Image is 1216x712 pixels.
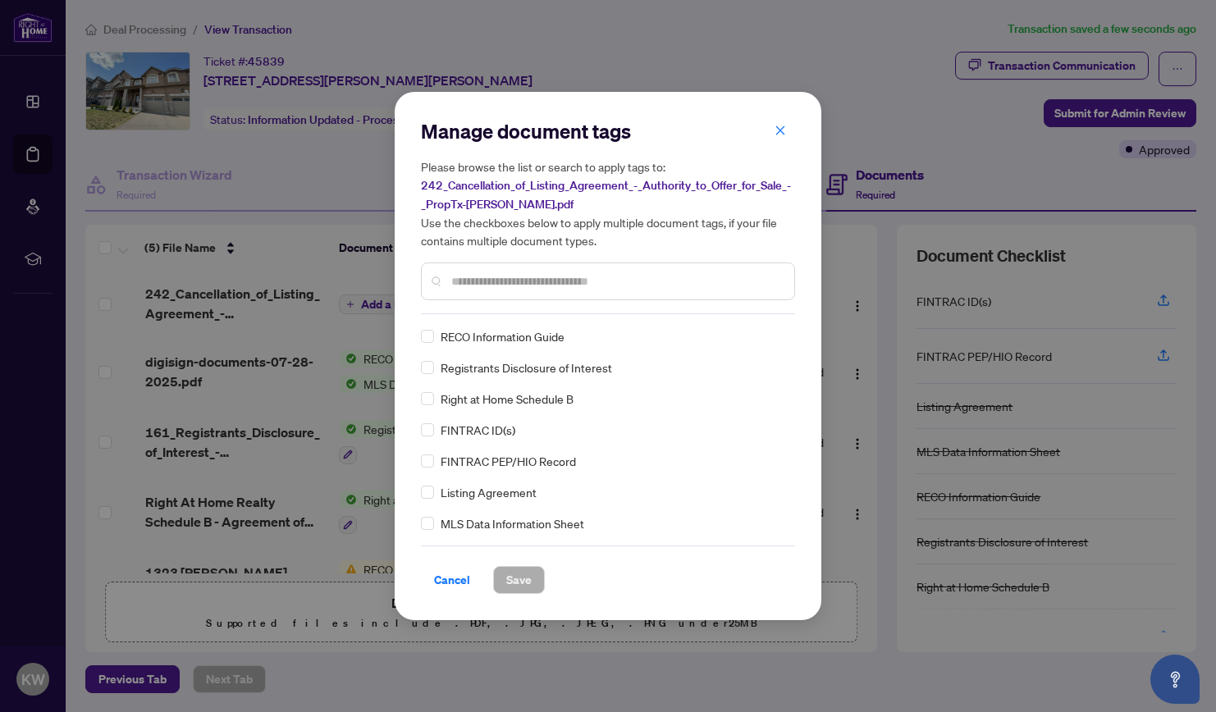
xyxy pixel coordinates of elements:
[421,566,483,594] button: Cancel
[441,358,612,377] span: Registrants Disclosure of Interest
[441,421,515,439] span: FINTRAC ID(s)
[441,483,537,501] span: Listing Agreement
[441,452,576,470] span: FINTRAC PEP/HIO Record
[421,118,795,144] h2: Manage document tags
[441,514,584,532] span: MLS Data Information Sheet
[421,157,795,249] h5: Please browse the list or search to apply tags to: Use the checkboxes below to apply multiple doc...
[493,566,545,594] button: Save
[441,390,574,408] span: Right at Home Schedule B
[775,125,786,136] span: close
[1150,655,1200,704] button: Open asap
[441,327,565,345] span: RECO Information Guide
[434,567,470,593] span: Cancel
[421,178,791,212] span: 242_Cancellation_of_Listing_Agreement_-_Authority_to_Offer_for_Sale_-_PropTx-[PERSON_NAME].pdf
